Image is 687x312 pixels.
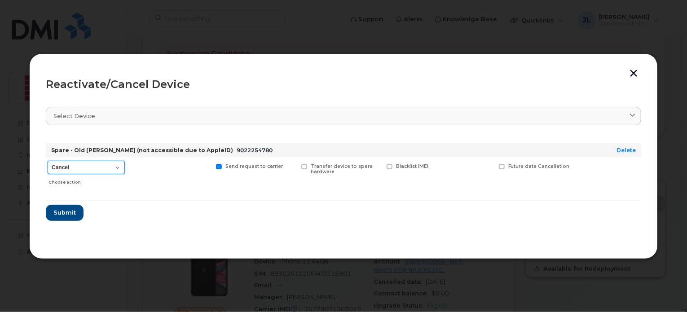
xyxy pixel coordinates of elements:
[488,164,493,168] input: Future date Cancellation
[376,164,380,168] input: Blacklist IMEI
[237,147,273,154] span: 9022254780
[225,163,283,169] span: Send request to carrier
[396,163,428,169] span: Blacklist IMEI
[51,147,233,154] strong: Spare - Old [PERSON_NAME] (not accessible due to AppleID)
[311,163,373,175] span: Transfer device to spare hardware
[508,163,570,169] span: Future date Cancellation
[617,147,636,154] a: Delete
[205,164,210,168] input: Send request to carrier
[46,79,641,90] div: Reactivate/Cancel Device
[291,164,295,168] input: Transfer device to spare hardware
